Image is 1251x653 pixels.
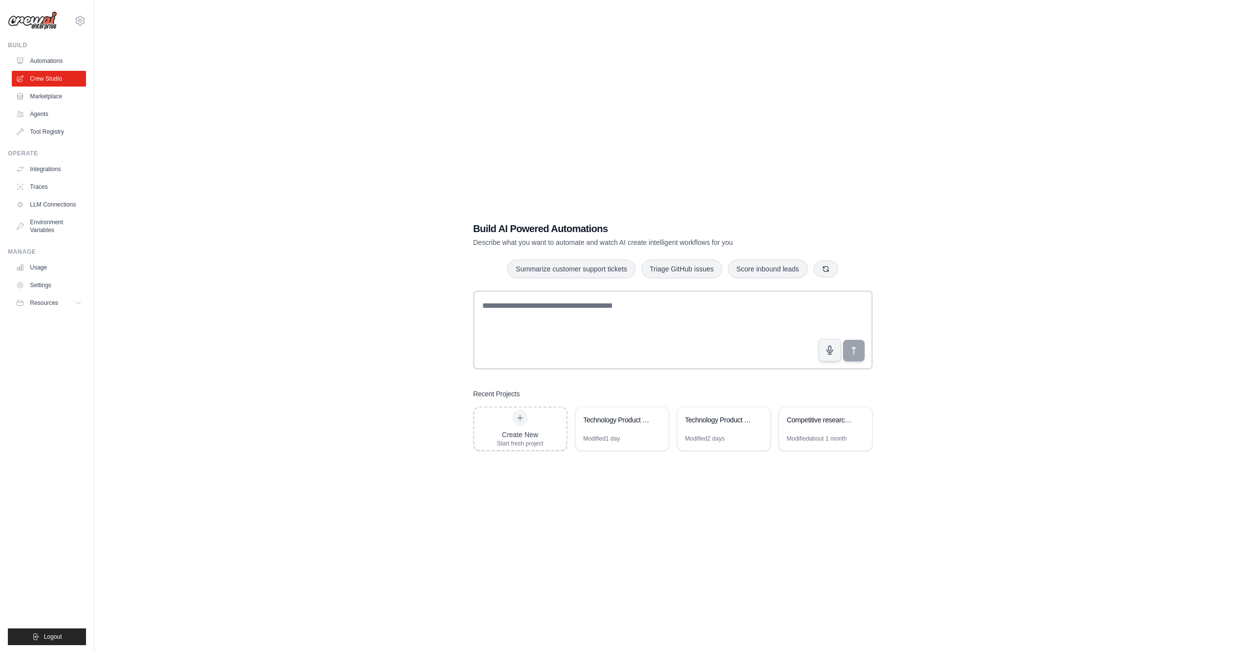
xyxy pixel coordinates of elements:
[12,197,86,212] a: LLM Connections
[818,339,841,361] button: Click to speak your automation idea
[814,261,838,277] button: Get new suggestions
[12,161,86,177] a: Integrations
[12,277,86,293] a: Settings
[44,633,62,641] span: Logout
[583,415,651,425] div: Technology Product Research Automation
[473,389,520,399] h3: Recent Projects
[12,295,86,311] button: Resources
[787,435,847,443] div: Modified about 1 month
[641,260,722,278] button: Triage GitHub issues
[728,260,808,278] button: Score inbound leads
[12,89,86,104] a: Marketplace
[12,124,86,140] a: Tool Registry
[8,248,86,256] div: Manage
[8,41,86,49] div: Build
[507,260,635,278] button: Summarize customer support tickets
[12,214,86,238] a: Environment Variables
[12,71,86,87] a: Crew Studio
[12,179,86,195] a: Traces
[685,435,725,443] div: Modified 2 days
[12,53,86,69] a: Automations
[473,237,804,247] p: Describe what you want to automate and watch AI create intelligent workflows for you
[583,435,620,443] div: Modified 1 day
[787,415,854,425] div: Competitive research and analysis
[12,106,86,122] a: Agents
[473,222,804,236] h1: Build AI Powered Automations
[8,628,86,645] button: Logout
[497,430,544,440] div: Create New
[30,299,58,307] span: Resources
[497,440,544,447] div: Start fresh project
[12,260,86,275] a: Usage
[8,149,86,157] div: Operate
[8,11,57,30] img: Logo
[685,415,753,425] div: Technology Product Research Automation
